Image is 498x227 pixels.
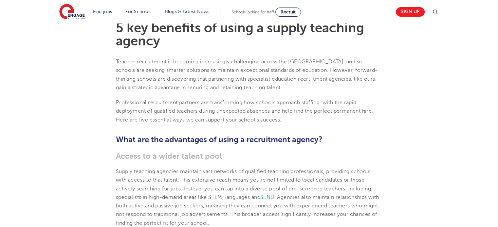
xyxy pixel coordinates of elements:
[125,9,151,14] a: For Schools
[116,59,378,90] span: Teacher recruitment is becoming increasingly challenging across the [GEOGRAPHIC_DATA], and so sch...
[116,100,373,123] span: Professional recruitment partners are transforming how schools approach staffing, with the rapid ...
[116,22,382,48] h1: 5 key benefits of using a supply teaching agency
[396,7,425,17] a: Sign up
[281,9,296,14] span: Recruit
[260,194,274,200] a: SEND
[275,8,301,17] a: Recruit
[93,9,112,14] a: Find jobs
[232,10,274,14] span: Schools looking for staff
[116,135,323,144] span: What are the advantages of using a recruitment agency?
[165,9,210,14] a: Blogs & Latest News
[116,169,371,200] span: Supply teaching agencies maintain vast networks of qualified teaching professionals, providing sc...
[116,152,222,161] span: Access to a wider talent pool
[116,194,379,226] span: . Agencies also maintain relationships with both active and passive job seekers, meaning they can...
[59,4,85,20] img: Engage Education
